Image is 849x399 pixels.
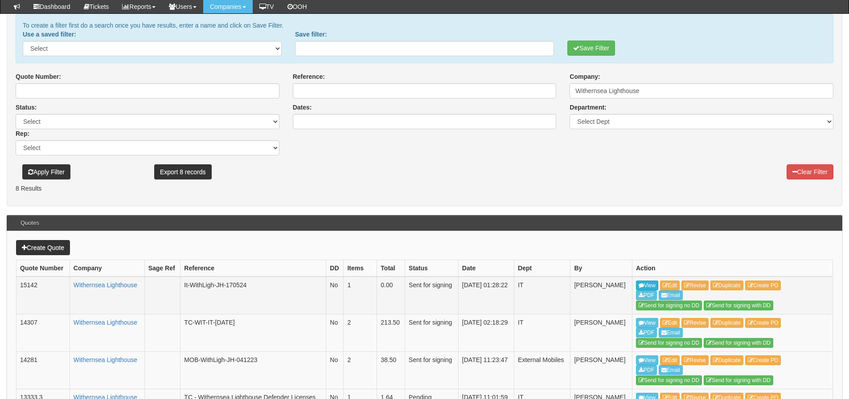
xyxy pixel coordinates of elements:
[344,351,377,389] td: 2
[636,301,702,310] a: Send for signing no DD
[405,351,459,389] td: Sent for signing
[636,375,702,385] a: Send for signing no DD
[377,314,405,351] td: 213.50
[787,164,833,179] a: Clear Filter
[295,30,327,39] label: Save filter:
[570,277,632,314] td: [PERSON_NAME]
[180,314,326,351] td: TC-WIT-IT-[DATE]
[514,277,570,314] td: IT
[636,355,658,365] a: View
[326,277,344,314] td: No
[16,103,37,112] label: Status:
[636,281,658,290] a: View
[458,351,514,389] td: [DATE] 11:23:47
[570,351,632,389] td: [PERSON_NAME]
[16,277,70,314] td: 15142
[180,277,326,314] td: It-WithLigh-JH-170524
[458,260,514,277] th: Date
[710,318,743,328] a: Duplicate
[659,328,683,338] a: Email
[636,328,657,338] a: PDF
[745,318,781,328] a: Create PO
[405,260,459,277] th: Status
[144,260,180,277] th: Sage Ref
[704,375,773,385] a: Send for signing with DD
[710,355,743,365] a: Duplicate
[660,281,680,290] a: Edit
[659,290,683,300] a: Email
[745,355,781,365] a: Create PO
[16,240,70,255] a: Create Quote
[514,260,570,277] th: Dept
[74,356,137,363] a: Withernsea Lighthouse
[570,103,606,112] label: Department:
[570,260,632,277] th: By
[632,260,833,277] th: Action
[514,351,570,389] td: External Mobiles
[636,318,658,328] a: View
[681,355,709,365] a: Revise
[180,351,326,389] td: MOB-WithLigh-JH-041223
[377,277,405,314] td: 0.00
[344,314,377,351] td: 2
[16,184,833,193] p: 8 Results
[326,351,344,389] td: No
[326,260,344,277] th: DD
[704,338,773,348] a: Send for signing with DD
[70,260,144,277] th: Company
[154,164,212,179] a: Export 8 records
[710,281,743,290] a: Duplicate
[458,277,514,314] td: [DATE] 01:28:22
[16,351,70,389] td: 14281
[660,355,680,365] a: Edit
[704,301,773,310] a: Send for signing with DD
[405,314,459,351] td: Sent for signing
[636,365,657,375] a: PDF
[636,338,702,348] a: Send for signing no DD
[326,314,344,351] td: No
[344,260,377,277] th: Items
[458,314,514,351] td: [DATE] 02:18:29
[16,216,44,231] h3: Quotes
[570,72,600,81] label: Company:
[514,314,570,351] td: IT
[23,21,826,30] p: To create a filter first do a search once you have results, enter a name and click on Save Filter.
[344,277,377,314] td: 1
[293,72,325,81] label: Reference:
[74,281,137,289] a: Withernsea Lighthouse
[377,260,405,277] th: Total
[659,365,683,375] a: Email
[567,41,615,56] button: Save Filter
[16,260,70,277] th: Quote Number
[74,319,137,326] a: Withernsea Lighthouse
[405,277,459,314] td: Sent for signing
[16,72,61,81] label: Quote Number:
[377,351,405,389] td: 38.50
[570,314,632,351] td: [PERSON_NAME]
[660,318,680,328] a: Edit
[681,281,709,290] a: Revise
[22,164,70,179] button: Apply Filter
[16,314,70,351] td: 14307
[23,30,76,39] label: Use a saved filter:
[293,103,312,112] label: Dates:
[745,281,781,290] a: Create PO
[681,318,709,328] a: Revise
[16,129,29,138] label: Rep:
[180,260,326,277] th: Reference
[636,290,657,300] a: PDF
